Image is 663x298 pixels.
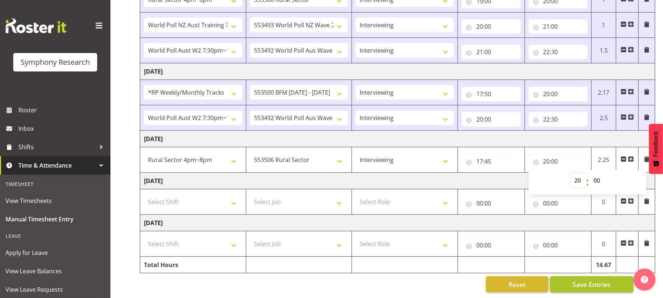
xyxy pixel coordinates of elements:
td: 14.67 [592,257,616,273]
a: View Timesheets [2,192,109,210]
span: View Leave Requests [6,284,105,295]
td: 1 [592,13,616,38]
span: : [586,173,589,192]
td: [DATE] [140,131,655,147]
td: [DATE] [140,63,655,80]
a: Apply for Leave [2,243,109,262]
a: Manual Timesheet Entry [2,210,109,228]
button: Feedback - Show survey [649,124,663,174]
td: [DATE] [140,173,655,189]
input: Click to select... [529,45,588,59]
input: Click to select... [529,87,588,101]
input: Click to select... [529,196,588,211]
span: Manual Timesheet Entry [6,214,105,225]
span: Roster [18,105,107,116]
td: 2.25 [592,147,616,173]
td: 0 [592,231,616,257]
span: Time & Attendance [18,160,96,171]
div: Leave [2,228,109,243]
input: Click to select... [462,238,521,253]
td: 2.5 [592,105,616,131]
input: Click to select... [529,238,588,253]
span: Shifts [18,141,96,152]
span: Reset [508,280,526,289]
input: Click to select... [529,154,588,169]
span: Apply for Leave [6,247,105,258]
img: help-xxl-2.png [641,276,648,283]
input: Click to select... [462,45,521,59]
a: View Leave Balances [2,262,109,280]
div: Symphony Research [21,57,90,68]
td: 0 [592,189,616,215]
span: View Leave Balances [6,266,105,277]
span: Save Entries [572,280,611,289]
td: Total Hours [140,257,246,273]
input: Click to select... [462,19,521,34]
input: Click to select... [529,112,588,127]
button: Save Entries [550,276,634,292]
input: Click to select... [462,154,521,169]
span: View Timesheets [6,195,105,206]
span: Inbox [18,123,107,134]
input: Click to select... [462,196,521,211]
span: Feedback [653,131,659,157]
input: Click to select... [529,19,588,34]
td: 2.17 [592,80,616,105]
button: Reset [486,276,549,292]
img: Rosterit website logo [6,18,66,33]
input: Click to select... [462,87,521,101]
div: Timesheet [2,176,109,192]
td: [DATE] [140,215,655,231]
td: 1.5 [592,38,616,63]
input: Click to select... [462,112,521,127]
